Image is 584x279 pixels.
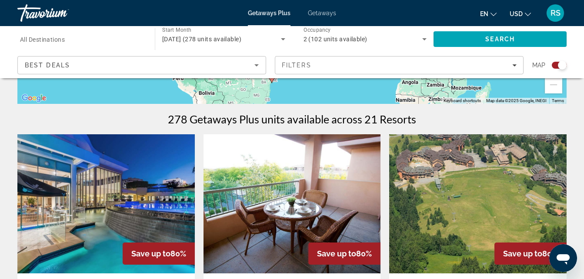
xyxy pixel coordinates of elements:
[17,2,104,24] a: Travorium
[444,98,481,104] button: Keyboard shortcuts
[544,4,567,22] button: User Menu
[282,62,311,69] span: Filters
[545,76,562,93] button: Zoom out
[549,244,577,272] iframe: Button to launch messaging window
[308,242,380,265] div: 80%
[20,36,65,43] span: All Destinations
[434,31,567,47] button: Search
[204,134,381,273] img: Scottsdale Links Resort, Hilton Vacation Club
[20,93,48,104] a: Open this area in Google Maps (opens a new window)
[551,9,561,17] span: RS
[510,7,531,20] button: Change currency
[389,134,567,273] img: Residence La Splaza
[20,93,48,104] img: Google
[552,98,564,103] a: Terms (opens in new tab)
[248,10,290,17] a: Getaways Plus
[510,10,523,17] span: USD
[308,10,336,17] a: Getaways
[131,249,170,258] span: Save up to
[162,27,191,33] span: Start Month
[485,36,515,43] span: Search
[304,36,367,43] span: 2 (102 units available)
[162,36,241,43] span: [DATE] (278 units available)
[168,113,416,126] h1: 278 Getaways Plus units available across 21 Resorts
[480,7,497,20] button: Change language
[317,249,356,258] span: Save up to
[480,10,488,17] span: en
[20,34,143,45] input: Select destination
[503,249,542,258] span: Save up to
[25,60,259,70] mat-select: Sort by
[123,242,195,265] div: 80%
[494,242,567,265] div: 80%
[304,27,331,33] span: Occupancy
[25,62,70,69] span: Best Deals
[486,98,547,103] span: Map data ©2025 Google, INEGI
[17,134,195,273] img: Legends Hotel Surfers Paradise, Accor Vacation Club Apartments
[275,56,524,74] button: Filters
[532,59,545,71] span: Map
